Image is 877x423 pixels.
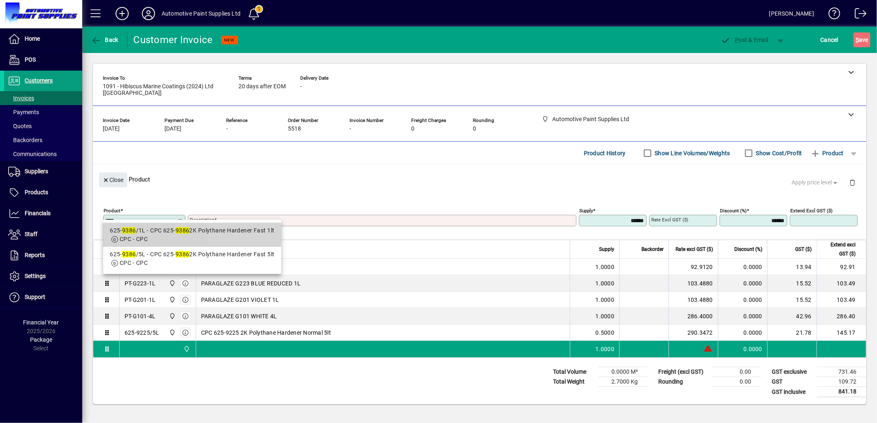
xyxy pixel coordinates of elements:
[854,32,870,47] button: Save
[162,7,241,20] div: Automotive Paint Supplies Ltd
[768,377,817,387] td: GST
[549,367,598,377] td: Total Volume
[676,245,713,254] span: Rate excl GST ($)
[718,324,767,341] td: 0.0000
[109,6,135,21] button: Add
[125,312,156,320] div: PT-G101-4L
[25,210,51,216] span: Financials
[654,377,712,387] td: Rounding
[822,2,840,28] a: Knowledge Base
[596,279,615,287] span: 1.0000
[817,292,866,308] td: 103.49
[201,329,331,337] span: CPC 625-9225 2K Polythane Hardener Normal 5lt
[4,133,82,147] a: Backorders
[25,252,45,258] span: Reports
[768,367,817,377] td: GST exclusive
[4,50,82,70] a: POS
[4,203,82,224] a: Financials
[718,341,767,357] td: 0.0000
[4,287,82,308] a: Support
[122,251,136,257] em: 9386
[718,308,767,324] td: 0.0000
[817,367,866,377] td: 731.46
[717,32,773,47] button: Post & Email
[201,279,301,287] span: PARAGLAZE G223 BLUE REDUCED 1L
[795,245,812,254] span: GST ($)
[718,275,767,292] td: 0.0000
[103,247,281,271] mat-option: 625-9386/5L - CPC 625-9386 2K Polythane Hardener Fast 5lt
[25,35,40,42] span: Home
[4,91,82,105] a: Invoices
[817,324,866,341] td: 145.17
[819,32,841,47] button: Cancel
[596,296,615,304] span: 1.0000
[25,273,46,279] span: Settings
[769,7,814,20] div: [PERSON_NAME]
[120,236,148,242] span: CPC - CPC
[720,208,747,214] mat-label: Discount (%)
[201,296,279,304] span: PARAGLAZE G201 VIOLET 1L
[167,295,176,304] span: Automotive Paint Supplies Ltd
[4,182,82,203] a: Products
[579,208,593,214] mat-label: Supply
[103,126,120,132] span: [DATE]
[181,345,191,354] span: Automotive Paint Supplies Ltd
[102,173,124,187] span: Close
[842,172,862,192] button: Delete
[104,208,120,214] mat-label: Product
[8,95,34,101] span: Invoices
[411,126,414,132] span: 0
[103,83,226,97] span: 1091 - Hibiscus Marine Coatings (2024) Ltd [[GEOGRAPHIC_DATA]]
[674,279,713,287] div: 103.4880
[581,146,629,161] button: Product History
[93,164,866,194] div: Product
[4,119,82,133] a: Quotes
[190,217,214,223] mat-label: Description
[349,126,351,132] span: -
[110,250,275,259] div: 625- /5L - CPC 625- 2K Polythane Hardener Fast 5lt
[167,328,176,337] span: Automotive Paint Supplies Ltd
[789,175,843,190] button: Apply price level
[167,312,176,321] span: Automotive Paint Supplies Ltd
[176,251,190,257] em: 9386
[190,226,570,235] mat-error: Required
[821,33,839,46] span: Cancel
[125,329,160,337] div: 625-9225/5L
[8,109,39,115] span: Payments
[25,56,36,63] span: POS
[735,37,739,43] span: P
[767,292,817,308] td: 15.52
[599,245,614,254] span: Supply
[25,231,37,237] span: Staff
[25,168,48,175] span: Suppliers
[721,37,768,43] span: ost & Email
[822,240,856,258] span: Extend excl GST ($)
[712,367,761,377] td: 0.00
[754,149,802,157] label: Show Cost/Profit
[4,147,82,161] a: Communications
[134,33,213,46] div: Customer Invoice
[89,32,120,47] button: Back
[97,176,129,183] app-page-header-button: Close
[125,296,156,304] div: PT-G201-1L
[238,83,286,90] span: 20 days after EOM
[120,260,148,266] span: CPC - CPC
[817,308,866,324] td: 286.40
[598,377,648,387] td: 2.7000 Kg
[653,149,730,157] label: Show Line Volumes/Weights
[674,263,713,271] div: 92.9120
[584,147,626,160] span: Product History
[176,227,190,234] em: 9386
[767,324,817,341] td: 21.78
[817,275,866,292] td: 103.49
[549,377,598,387] td: Total Weight
[4,105,82,119] a: Payments
[596,312,615,320] span: 1.0000
[768,387,817,397] td: GST inclusive
[4,29,82,49] a: Home
[767,308,817,324] td: 42.96
[25,77,53,84] span: Customers
[596,263,615,271] span: 1.0000
[641,245,664,254] span: Backorder
[25,294,45,300] span: Support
